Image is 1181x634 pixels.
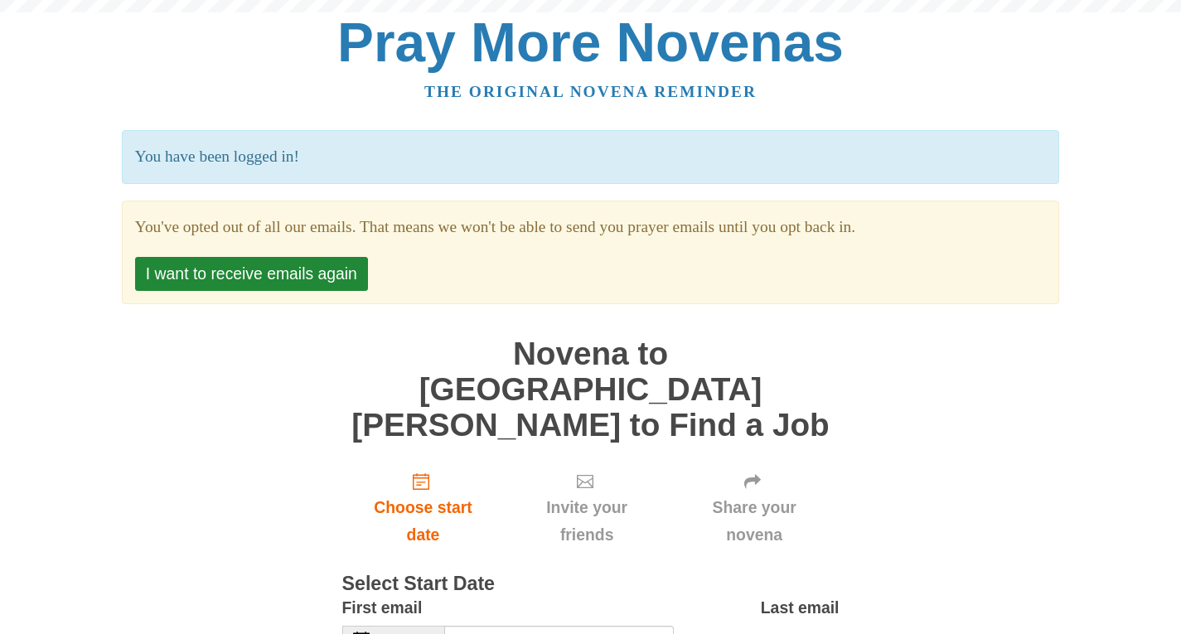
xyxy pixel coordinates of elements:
[761,594,840,622] label: Last email
[520,494,652,549] span: Invite your friends
[135,214,1046,241] section: You've opted out of all our emails. That means we won't be able to send you prayer emails until y...
[122,130,1059,184] p: You have been logged in!
[135,257,368,291] button: I want to receive emails again
[342,336,840,443] h1: Novena to [GEOGRAPHIC_DATA][PERSON_NAME] to Find a Job
[686,494,823,549] span: Share your novena
[342,594,423,622] label: First email
[337,12,844,73] a: Pray More Novenas
[424,83,757,100] a: The original novena reminder
[342,574,840,595] h3: Select Start Date
[342,459,505,558] a: Choose start date
[359,494,488,549] span: Choose start date
[670,459,840,558] div: Click "Next" to confirm your start date first.
[504,459,669,558] div: Click "Next" to confirm your start date first.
